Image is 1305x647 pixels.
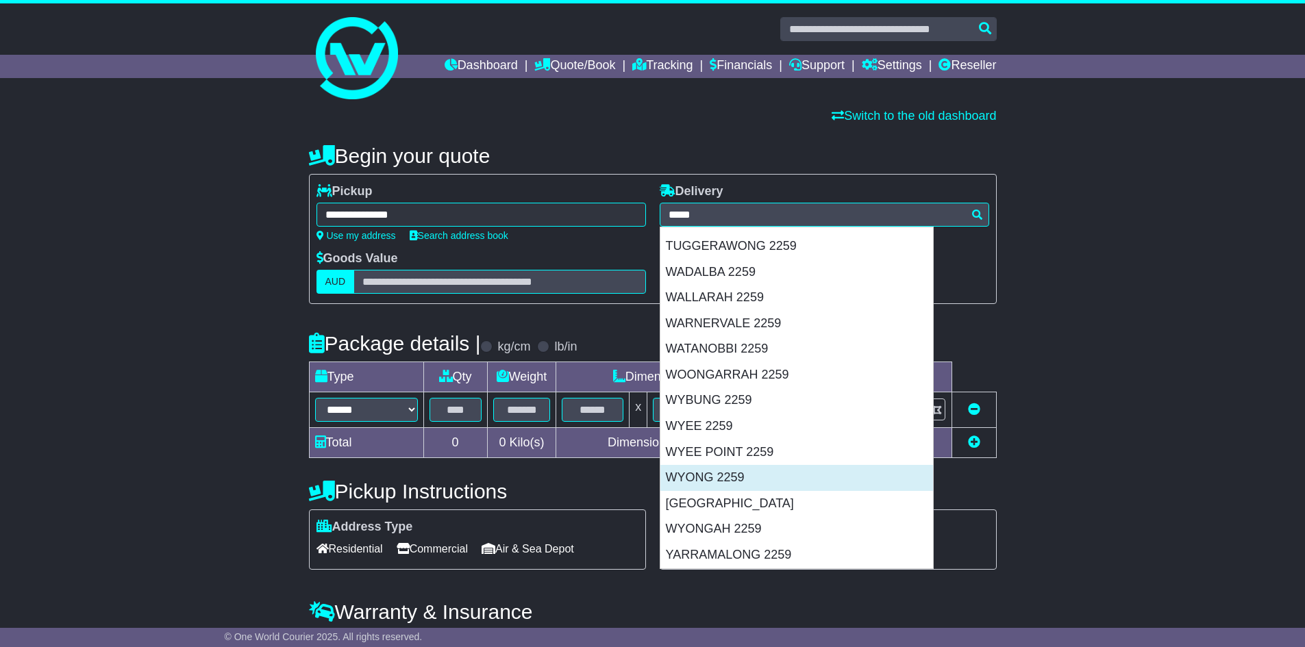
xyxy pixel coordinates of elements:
a: Reseller [939,55,996,78]
h4: Begin your quote [309,144,997,167]
a: Quote/Book [534,55,615,78]
td: x [630,392,647,428]
a: Use my address [316,230,396,241]
label: kg/cm [497,340,530,355]
typeahead: Please provide city [660,203,989,227]
a: Dashboard [445,55,518,78]
span: 0 [499,435,506,449]
td: 0 [423,428,487,458]
label: Delivery [660,184,723,199]
label: Pickup [316,184,373,199]
a: Tracking [632,55,693,78]
label: Goods Value [316,251,398,266]
td: Kilo(s) [487,428,556,458]
a: Switch to the old dashboard [832,109,996,123]
div: WADALBA 2259 [660,259,933,286]
span: Air & Sea Depot [482,538,574,559]
span: Commercial [397,538,468,559]
div: YARRAMALONG 2259 [660,542,933,568]
div: WATANOBBI 2259 [660,336,933,362]
div: WOONGARRAH 2259 [660,362,933,388]
td: Dimensions (L x W x H) [556,362,811,392]
h4: Pickup Instructions [309,480,646,503]
div: TUGGERAWONG 2259 [660,233,933,259]
div: [GEOGRAPHIC_DATA] [660,491,933,517]
td: Qty [423,362,487,392]
label: Address Type [316,520,413,535]
div: WYEE 2259 [660,414,933,440]
a: Financials [710,55,772,78]
div: WYBUNG 2259 [660,388,933,414]
div: WYONGAH 2259 [660,516,933,542]
td: Dimensions in Centimetre(s) [556,428,811,458]
a: Search address book [410,230,508,241]
h4: Warranty & Insurance [309,600,997,623]
div: WYONG 2259 [660,465,933,491]
span: Residential [316,538,383,559]
a: Support [789,55,845,78]
div: WYEE POINT 2259 [660,440,933,466]
h4: Package details | [309,332,481,355]
td: Type [309,362,423,392]
span: © One World Courier 2025. All rights reserved. [225,631,423,642]
div: WARNERVALE 2259 [660,311,933,337]
td: Total [309,428,423,458]
td: Weight [487,362,556,392]
a: Remove this item [968,403,980,416]
a: Settings [862,55,922,78]
label: lb/in [554,340,577,355]
a: Add new item [968,435,980,449]
div: WALLARAH 2259 [660,285,933,311]
label: AUD [316,270,355,294]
